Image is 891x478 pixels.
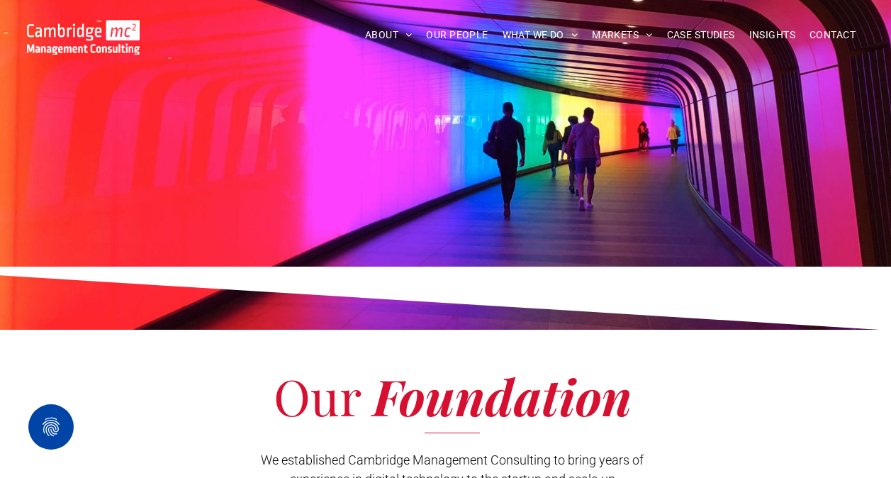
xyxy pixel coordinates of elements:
img: Go to Homepage [27,20,140,55]
a: WHAT WE DO [495,24,585,46]
a: MARKETS [585,24,659,46]
span: Foundation [373,362,632,429]
a: ABOUT [358,24,420,46]
a: Your Business Transformed | Cambridge Management Consulting [27,22,140,37]
a: OUR PEOPLE [419,24,495,46]
a: CASE STUDIES [660,24,742,46]
a: CONTACT [802,24,863,46]
a: INSIGHTS [742,24,802,46]
span: Our [274,362,361,429]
